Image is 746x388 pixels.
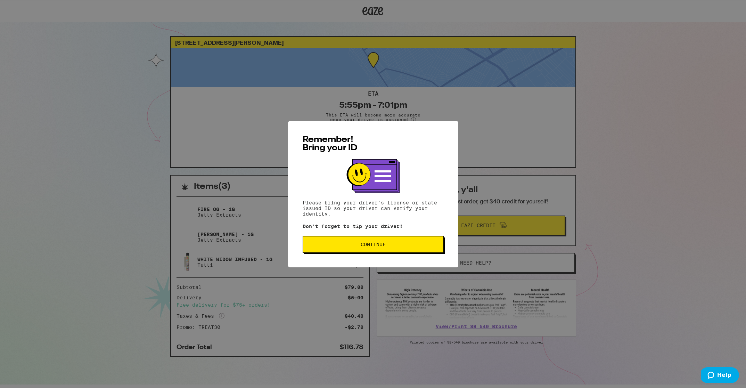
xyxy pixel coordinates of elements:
[303,200,444,217] p: Please bring your driver's license or state issued ID so your driver can verify your identity.
[303,136,358,152] span: Remember! Bring your ID
[361,242,386,247] span: Continue
[303,236,444,253] button: Continue
[303,224,444,229] p: Don't forget to tip your driver!
[701,367,739,385] iframe: Opens a widget where you can find more information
